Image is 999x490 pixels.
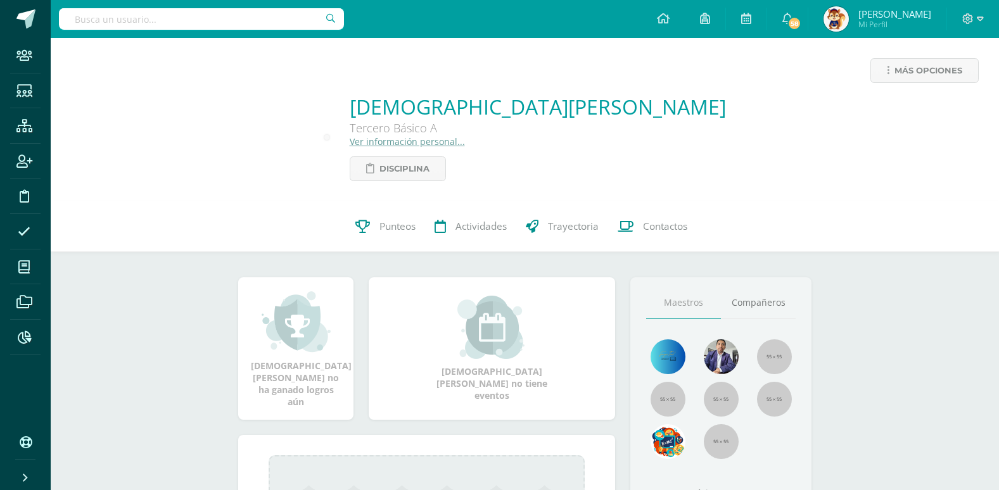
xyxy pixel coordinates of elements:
a: Ver información personal... [350,135,465,148]
span: Más opciones [894,59,962,82]
span: Disciplina [379,157,430,180]
a: Trayectoria [516,201,608,252]
span: Punteos [379,220,416,233]
span: Mi Perfil [858,19,931,30]
img: 55x55 [651,382,685,417]
a: Más opciones [870,58,979,83]
input: Busca un usuario... [59,8,344,30]
img: event_small.png [457,296,526,359]
img: 55x55 [704,382,739,417]
span: [PERSON_NAME] [858,8,931,20]
a: [DEMOGRAPHIC_DATA][PERSON_NAME] [350,93,726,120]
a: Punteos [346,201,425,252]
img: 5ffa332e6e26d6c51bfe2fc34c38b641.png [704,339,739,374]
div: [DEMOGRAPHIC_DATA][PERSON_NAME] no tiene eventos [429,296,556,401]
a: Actividades [425,201,516,252]
img: 55x55 [704,424,739,459]
a: Contactos [608,201,697,252]
span: Trayectoria [548,220,599,233]
a: Maestros [646,287,721,319]
a: Compañeros [721,287,796,319]
img: achievement_small.png [262,290,331,353]
img: a1f04a71594a42499dddf7e254c1d274.png [651,339,685,374]
img: 55x55 [757,339,792,374]
span: Actividades [455,220,507,233]
img: ec27d035fb7f436e7272c60beda7e669.png [651,424,685,459]
div: [DEMOGRAPHIC_DATA][PERSON_NAME] no ha ganado logros aún [251,290,341,408]
span: 58 [787,16,801,30]
img: 48b3b73f624f16c8a8a879ced5dcfc27.png [824,6,849,32]
img: 55x55 [757,382,792,417]
div: Tercero Básico A [350,120,726,135]
a: Disciplina [350,156,446,181]
span: Contactos [643,220,687,233]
